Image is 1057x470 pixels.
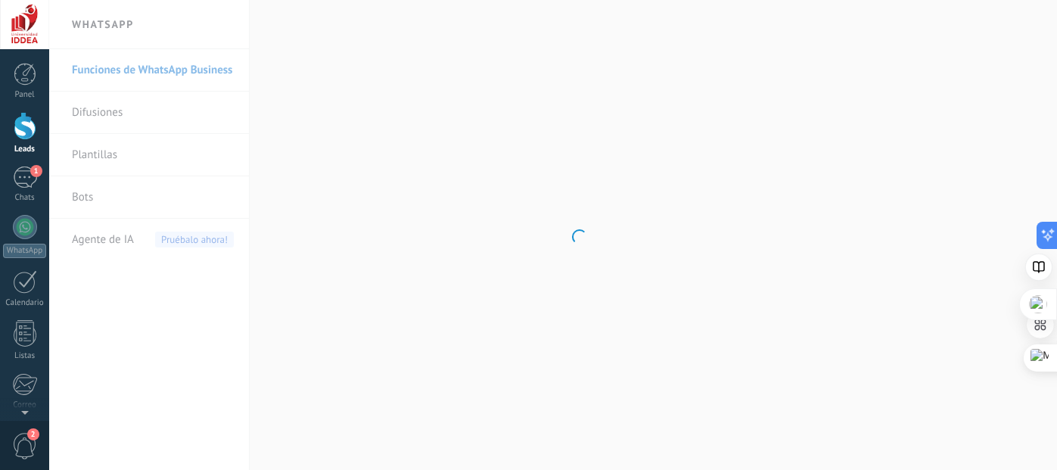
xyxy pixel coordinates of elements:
[3,298,47,308] div: Calendario
[3,244,46,258] div: WhatsApp
[3,351,47,361] div: Listas
[3,145,47,154] div: Leads
[27,428,39,440] span: 2
[30,165,42,177] span: 1
[3,90,47,100] div: Panel
[3,193,47,203] div: Chats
